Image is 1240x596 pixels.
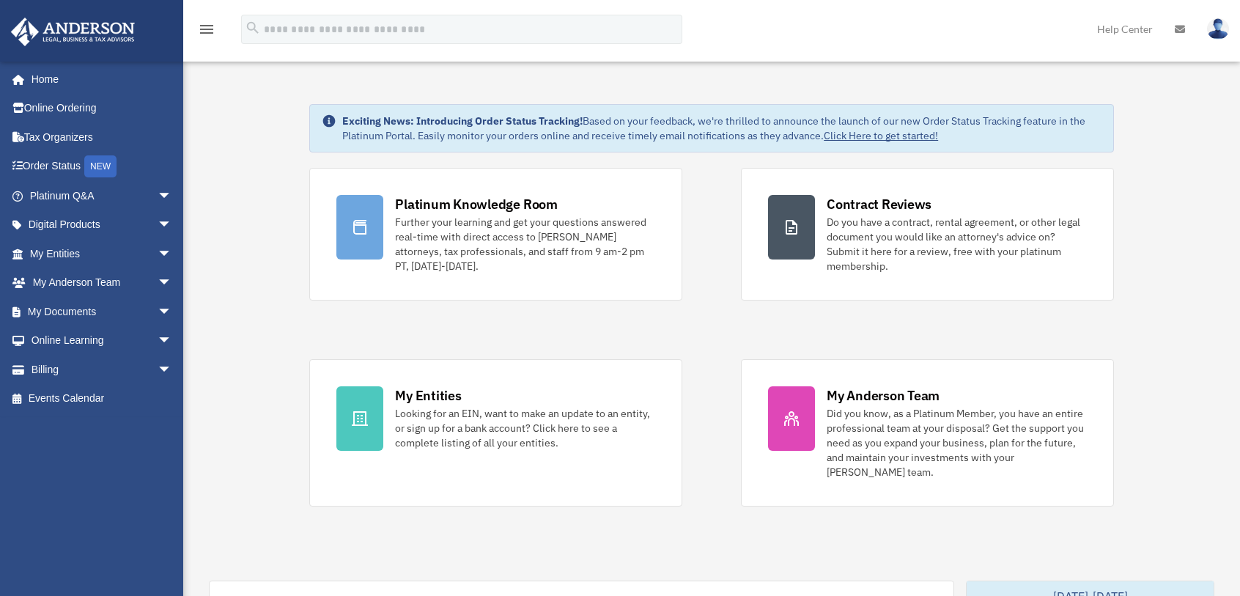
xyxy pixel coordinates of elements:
[309,359,682,507] a: My Entities Looking for an EIN, want to make an update to an entity, or sign up for a bank accoun...
[395,386,461,405] div: My Entities
[10,65,187,94] a: Home
[84,155,117,177] div: NEW
[395,406,655,450] div: Looking for an EIN, want to make an update to an entity, or sign up for a bank account? Click her...
[10,268,194,298] a: My Anderson Teamarrow_drop_down
[10,94,194,123] a: Online Ordering
[827,195,931,213] div: Contract Reviews
[741,359,1114,507] a: My Anderson Team Did you know, as a Platinum Member, you have an entire professional team at your...
[245,20,261,36] i: search
[7,18,139,46] img: Anderson Advisors Platinum Portal
[827,386,940,405] div: My Anderson Team
[158,181,187,211] span: arrow_drop_down
[342,114,583,128] strong: Exciting News: Introducing Order Status Tracking!
[395,195,558,213] div: Platinum Knowledge Room
[198,26,215,38] a: menu
[10,181,194,210] a: Platinum Q&Aarrow_drop_down
[741,168,1114,301] a: Contract Reviews Do you have a contract, rental agreement, or other legal document you would like...
[198,21,215,38] i: menu
[10,152,194,182] a: Order StatusNEW
[10,384,194,413] a: Events Calendar
[158,297,187,327] span: arrow_drop_down
[10,326,194,356] a: Online Learningarrow_drop_down
[158,355,187,385] span: arrow_drop_down
[395,215,655,273] div: Further your learning and get your questions answered real-time with direct access to [PERSON_NAM...
[158,326,187,356] span: arrow_drop_down
[10,210,194,240] a: Digital Productsarrow_drop_down
[158,210,187,240] span: arrow_drop_down
[10,355,194,384] a: Billingarrow_drop_down
[1207,18,1229,40] img: User Pic
[10,122,194,152] a: Tax Organizers
[827,215,1087,273] div: Do you have a contract, rental agreement, or other legal document you would like an attorney's ad...
[824,129,938,142] a: Click Here to get started!
[158,239,187,269] span: arrow_drop_down
[158,268,187,298] span: arrow_drop_down
[10,239,194,268] a: My Entitiesarrow_drop_down
[309,168,682,301] a: Platinum Knowledge Room Further your learning and get your questions answered real-time with dire...
[827,406,1087,479] div: Did you know, as a Platinum Member, you have an entire professional team at your disposal? Get th...
[10,297,194,326] a: My Documentsarrow_drop_down
[342,114,1101,143] div: Based on your feedback, we're thrilled to announce the launch of our new Order Status Tracking fe...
